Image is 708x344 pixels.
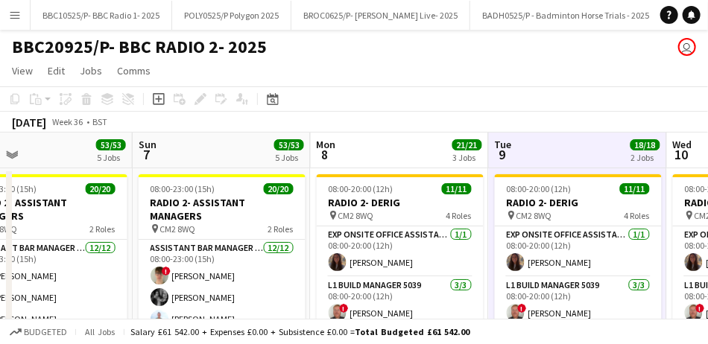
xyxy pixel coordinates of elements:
h1: BBC20925/P- BBC RADIO 2- 2025 [12,36,267,58]
span: View [12,64,33,77]
span: 18/18 [630,139,660,150]
span: ! [518,304,527,313]
span: 08:00-20:00 (12h) [329,183,393,194]
span: Mon [317,138,336,151]
span: CM2 8WQ [160,223,196,235]
button: BROC0625/P- [PERSON_NAME] Live- 2025 [291,1,470,30]
h3: RADIO 2- DERIG [317,196,484,209]
span: 4 Roles [446,210,472,221]
span: 20/20 [264,183,294,194]
span: 2 Roles [268,223,294,235]
span: 21/21 [452,139,482,150]
span: Week 36 [49,116,86,127]
span: 11/11 [620,183,650,194]
div: Salary £61 542.00 + Expenses £0.00 + Subsistence £0.00 = [130,326,470,337]
span: Edit [48,64,65,77]
span: 20/20 [86,183,116,194]
span: 11/11 [442,183,472,194]
h3: RADIO 2- ASSISTANT MANAGERS [139,196,306,223]
div: 5 Jobs [97,152,125,163]
a: Jobs [74,61,108,80]
span: 4 Roles [625,210,650,221]
div: 3 Jobs [453,152,481,163]
a: Comms [111,61,157,80]
span: ! [162,267,171,275]
span: All jobs [82,326,118,337]
span: 53/53 [96,139,126,150]
span: 53/53 [274,139,304,150]
span: Budgeted [24,327,67,337]
div: [DATE] [12,115,46,130]
div: 2 Jobs [631,152,660,163]
button: BADH0525/P - Badminton Horse Trials - 2025 [470,1,662,30]
span: Sun [139,138,157,151]
app-user-avatar: Grace Shorten [678,38,696,56]
span: 08:00-20:00 (12h) [507,183,572,194]
button: Budgeted [7,324,69,340]
app-card-role: Exp Onsite Office Assistant 50121/108:00-20:00 (12h)[PERSON_NAME] [317,226,484,277]
div: BST [92,116,107,127]
span: 10 [671,146,692,163]
span: 9 [493,146,512,163]
span: Total Budgeted £61 542.00 [355,326,470,337]
span: 2 Roles [90,223,116,235]
div: 5 Jobs [275,152,303,163]
span: Tue [495,138,512,151]
span: Comms [117,64,151,77]
app-card-role: Exp Onsite Office Assistant 50121/108:00-20:00 (12h)[PERSON_NAME] [495,226,662,277]
h3: RADIO 2- DERIG [495,196,662,209]
span: 7 [136,146,157,163]
span: CM2 8WQ [516,210,552,221]
span: ! [340,304,349,313]
a: Edit [42,61,71,80]
a: View [6,61,39,80]
span: 08:00-23:00 (15h) [151,183,215,194]
span: CM2 8WQ [338,210,374,221]
span: ! [696,304,705,313]
span: 8 [315,146,336,163]
button: POLY0525/P Polygon 2025 [172,1,291,30]
button: BBC10525/P- BBC Radio 1- 2025 [31,1,172,30]
span: Jobs [80,64,102,77]
span: Wed [673,138,692,151]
